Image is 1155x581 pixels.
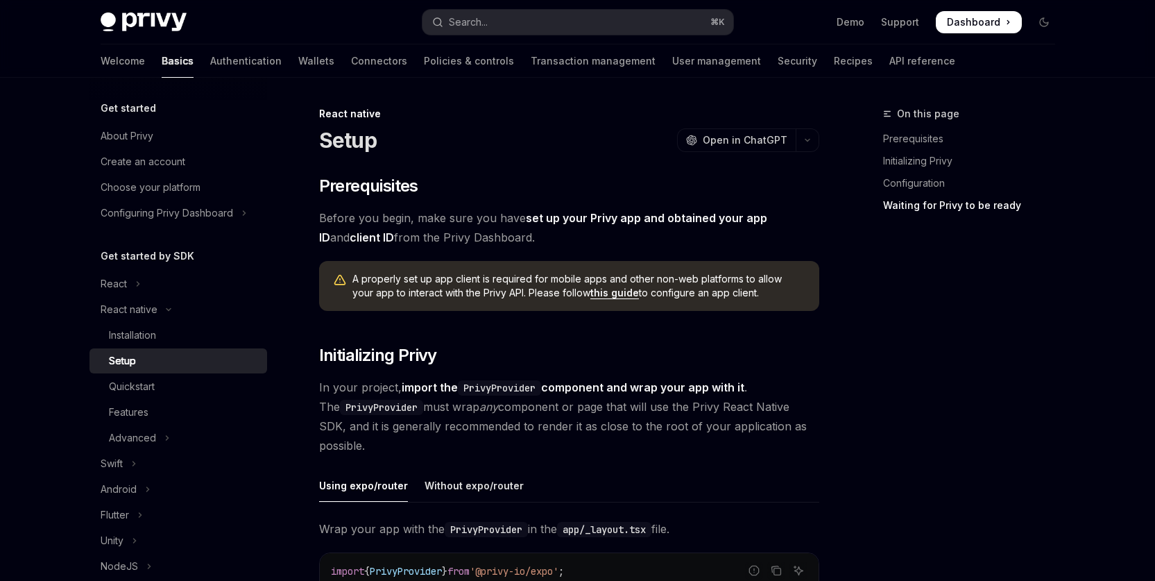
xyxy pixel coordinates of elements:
a: Dashboard [936,11,1022,33]
div: Features [109,404,148,421]
div: Create an account [101,153,185,170]
span: Before you begin, make sure you have and from the Privy Dashboard. [319,208,819,247]
a: Welcome [101,44,145,78]
a: Recipes [834,44,873,78]
a: Basics [162,44,194,78]
div: NodeJS [101,558,138,575]
button: Toggle NodeJS section [89,554,267,579]
a: About Privy [89,124,267,149]
span: Prerequisites [319,175,418,197]
span: Open in ChatGPT [703,133,787,147]
span: Initializing Privy [319,344,437,367]
a: Choose your platform [89,175,267,200]
div: Flutter [101,507,129,523]
a: Prerequisites [883,128,1066,150]
div: Swift [101,455,123,472]
a: Demo [837,15,864,29]
code: PrivyProvider [340,400,423,415]
strong: import the component and wrap your app with it [402,380,744,394]
a: client ID [350,230,394,245]
div: Using expo/router [319,469,408,502]
a: Wallets [298,44,334,78]
span: Dashboard [947,15,1000,29]
div: Advanced [109,430,156,446]
button: Toggle Configuring Privy Dashboard section [89,201,267,226]
span: Wrap your app with the in the file. [319,519,819,539]
a: set up your Privy app and obtained your app ID [319,211,767,245]
a: API reference [889,44,955,78]
div: React native [101,301,157,318]
code: PrivyProvider [458,380,541,396]
img: dark logo [101,12,187,32]
a: Configuration [883,172,1066,194]
a: Authentication [210,44,282,78]
button: Toggle Flutter section [89,503,267,528]
em: any [479,400,498,414]
h5: Get started by SDK [101,248,194,264]
button: Toggle React native section [89,297,267,322]
button: Toggle Android section [89,477,267,502]
code: app/_layout.tsx [557,522,651,537]
button: Toggle dark mode [1033,11,1055,33]
a: Security [778,44,817,78]
a: Create an account [89,149,267,174]
div: Without expo/router [425,469,524,502]
div: Android [101,481,137,498]
div: Setup [109,353,136,369]
a: Setup [89,348,267,373]
button: Toggle Swift section [89,451,267,476]
button: Toggle Unity section [89,528,267,553]
div: Unity [101,532,123,549]
a: User management [672,44,761,78]
a: Waiting for Privy to be ready [883,194,1066,217]
span: ⌘ K [710,17,725,28]
div: React [101,276,127,292]
div: Quickstart [109,378,155,395]
h1: Setup [319,128,377,153]
span: A properly set up app client is required for mobile apps and other non-web platforms to allow you... [352,272,805,300]
svg: Warning [333,273,347,287]
a: this guide [590,287,639,299]
h5: Get started [101,100,156,117]
code: PrivyProvider [445,522,528,537]
a: Support [881,15,919,29]
button: Open search [422,10,733,35]
a: Installation [89,323,267,348]
a: Features [89,400,267,425]
button: Open in ChatGPT [677,128,796,152]
a: Quickstart [89,374,267,399]
div: Configuring Privy Dashboard [101,205,233,221]
a: Initializing Privy [883,150,1066,172]
div: Choose your platform [101,179,200,196]
a: Transaction management [531,44,656,78]
span: In your project, . The must wrap component or page that will use the Privy React Native SDK, and ... [319,378,819,455]
div: Installation [109,327,156,344]
div: About Privy [101,128,153,144]
button: Toggle Advanced section [89,426,267,451]
button: Toggle React section [89,271,267,296]
span: On this page [897,106,959,122]
div: Search... [449,14,488,31]
a: Connectors [351,44,407,78]
div: React native [319,107,819,121]
a: Policies & controls [424,44,514,78]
